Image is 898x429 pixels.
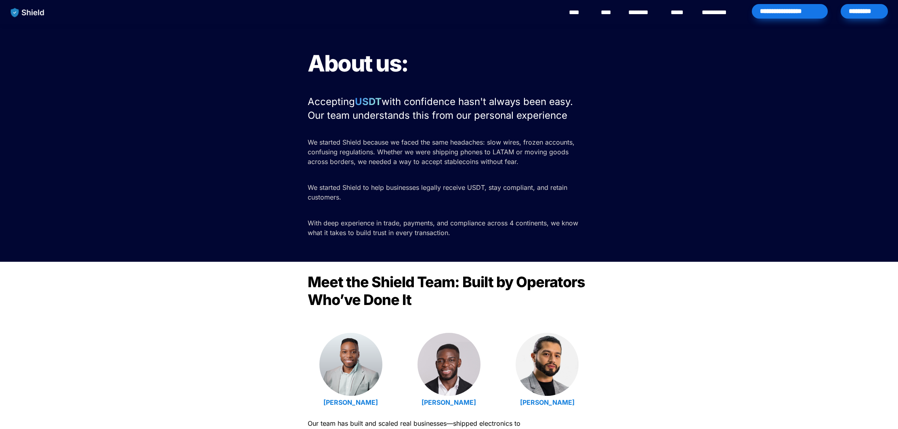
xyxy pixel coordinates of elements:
span: With deep experience in trade, payments, and compliance across 4 continents, we know what it take... [308,219,580,237]
img: website logo [7,4,48,21]
a: [PERSON_NAME] [323,398,378,406]
span: We started Shield because we faced the same headaches: slow wires, frozen accounts, confusing reg... [308,138,577,166]
span: Accepting [308,96,355,107]
span: with confidence hasn't always been easy. Our team understands this from our personal experience [308,96,576,121]
a: [PERSON_NAME] [520,398,575,406]
span: We started Shield to help businesses legally receive USDT, stay compliant, and retain customers. [308,183,569,201]
a: [PERSON_NAME] [422,398,476,406]
span: About us: [308,50,408,77]
span: Meet the Shield Team: Built by Operators Who’ve Done It [308,273,588,309]
strong: USDT [355,96,382,107]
